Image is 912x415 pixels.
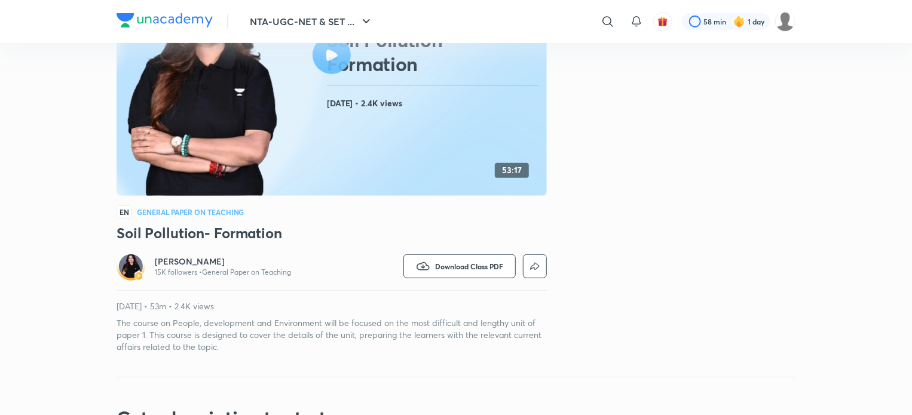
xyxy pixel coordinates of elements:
[117,13,213,30] a: Company Logo
[327,96,542,111] h4: [DATE] • 2.4K views
[119,254,143,278] img: Avatar
[117,300,547,312] p: [DATE] • 53m • 2.4K views
[117,13,213,27] img: Company Logo
[327,28,542,76] h2: Soil Pollution- Formation
[117,223,547,242] h3: Soil Pollution- Formation
[502,165,522,176] h4: 53:17
[117,252,145,281] a: Avatarbadge
[435,262,503,271] span: Download Class PDF
[155,268,291,277] p: 15K followers • General Paper on Teaching
[117,205,132,219] span: EN
[243,10,381,33] button: NTA-UGC-NET & SET ...
[653,12,672,31] button: avatar
[403,254,516,278] button: Download Class PDF
[775,11,795,32] img: TARUN
[155,256,291,268] a: [PERSON_NAME]
[117,317,547,353] p: The course on People, development and Environment will be focused on the most difficult and lengt...
[657,16,668,27] img: avatar
[134,272,143,280] img: badge
[733,16,745,27] img: streak
[137,208,244,216] h4: General Paper on Teaching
